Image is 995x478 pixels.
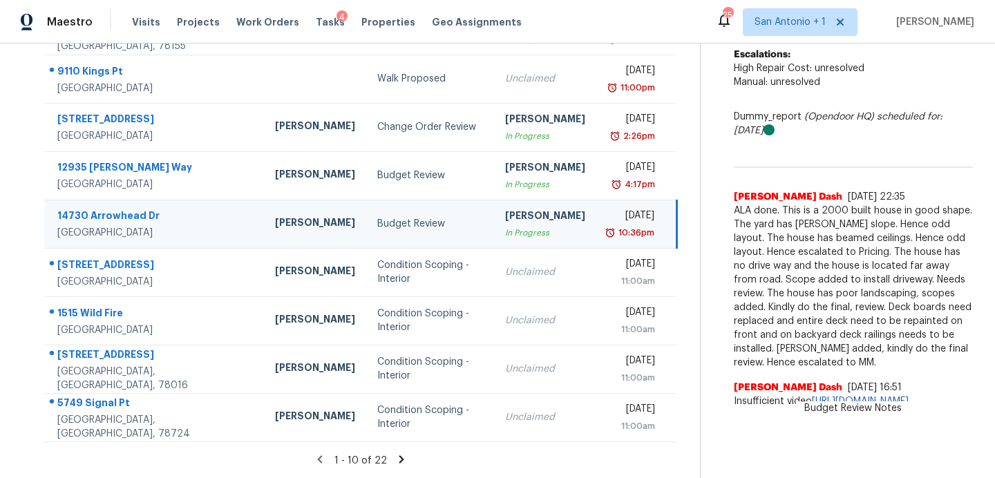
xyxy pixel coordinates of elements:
div: [GEOGRAPHIC_DATA], [GEOGRAPHIC_DATA], 78724 [57,413,253,441]
div: [GEOGRAPHIC_DATA] [57,82,253,95]
i: scheduled for: [DATE] [734,112,942,135]
span: Maestro [47,15,93,29]
span: Budget Review Notes [796,401,910,415]
span: [PERSON_NAME] Dash [734,190,842,204]
div: Change Order Review [377,120,483,134]
div: 1515 Wild Fire [57,306,253,323]
span: Properties [361,15,415,29]
div: 25 [723,8,732,22]
div: [DATE] [607,112,655,129]
b: Escalations: [734,50,790,59]
div: [GEOGRAPHIC_DATA], [GEOGRAPHIC_DATA], 78016 [57,365,253,392]
span: Manual: unresolved [734,77,820,87]
span: ALA done. This is a 2000 built house in good shape. The yard has [PERSON_NAME] slope. Hence odd l... [734,204,973,370]
div: Unclaimed [505,410,585,424]
div: Unclaimed [505,362,585,376]
span: 1 - 10 of 22 [334,456,387,466]
div: 12935 [PERSON_NAME] Way [57,160,253,178]
div: 10:36pm [616,226,654,240]
span: [DATE] 16:51 [848,383,902,392]
span: Tasks [316,17,345,27]
div: [PERSON_NAME] [275,216,355,233]
div: [PERSON_NAME] [275,264,355,281]
div: [GEOGRAPHIC_DATA] [57,275,253,289]
div: [GEOGRAPHIC_DATA] [57,129,253,143]
div: [DATE] [607,354,655,371]
span: [PERSON_NAME] Dash [734,381,842,394]
div: [GEOGRAPHIC_DATA] [57,323,253,337]
div: 5749 Signal Pt [57,396,253,413]
div: Unclaimed [505,72,585,86]
div: 14730 Arrowhead Dr [57,209,253,226]
div: [PERSON_NAME] [275,409,355,426]
span: San Antonio + 1 [755,15,826,29]
img: Overdue Alarm Icon [605,226,616,240]
div: Budget Review [377,217,483,231]
i: (Opendoor HQ) [804,112,874,122]
div: [STREET_ADDRESS] [57,347,253,365]
div: Condition Scoping - Interior [377,355,483,383]
div: Condition Scoping - Interior [377,403,483,431]
div: 9110 Kings Pt [57,64,253,82]
div: [GEOGRAPHIC_DATA] [57,178,253,191]
div: [DATE] [607,64,655,81]
div: 11:00am [607,274,655,288]
div: [DATE] [607,257,655,274]
span: High Repair Cost: unresolved [734,64,864,73]
span: Work Orders [236,15,299,29]
a: [URL][DOMAIN_NAME] [812,396,909,406]
div: [DATE] [607,209,654,226]
div: Budget Review [377,169,483,182]
div: Unclaimed [505,265,585,279]
div: [PERSON_NAME] [505,160,585,178]
div: [DATE] [607,305,655,323]
div: 4:17pm [622,178,655,191]
img: Overdue Alarm Icon [607,81,618,95]
div: 4 [337,10,348,24]
div: [PERSON_NAME] [505,209,585,226]
div: [PERSON_NAME] [275,119,355,136]
span: Projects [177,15,220,29]
div: Dummy_report [734,110,973,137]
div: [STREET_ADDRESS] [57,112,253,129]
div: [GEOGRAPHIC_DATA] [57,226,253,240]
div: 11:00am [607,371,655,385]
div: Condition Scoping - Interior [377,307,483,334]
div: [DATE] [607,402,655,419]
div: Unclaimed [505,314,585,327]
div: In Progress [505,178,585,191]
img: Overdue Alarm Icon [611,178,622,191]
div: 11:00am [607,419,655,433]
div: [DATE] [607,160,655,178]
span: Visits [132,15,160,29]
div: [PERSON_NAME] [275,167,355,184]
div: 11:00pm [618,81,655,95]
div: Walk Proposed [377,72,483,86]
div: In Progress [505,226,585,240]
span: Geo Assignments [432,15,522,29]
div: [PERSON_NAME] [275,361,355,378]
span: [PERSON_NAME] [891,15,974,29]
div: [PERSON_NAME] [275,312,355,329]
div: [STREET_ADDRESS] [57,258,253,275]
span: Insufficient video [734,394,973,408]
div: [PERSON_NAME] [505,112,585,129]
div: Condition Scoping - Interior [377,258,483,286]
div: 2:26pm [620,129,655,143]
span: [DATE] 22:35 [848,192,905,202]
div: In Progress [505,129,585,143]
img: Overdue Alarm Icon [609,129,620,143]
div: 11:00am [607,323,655,336]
